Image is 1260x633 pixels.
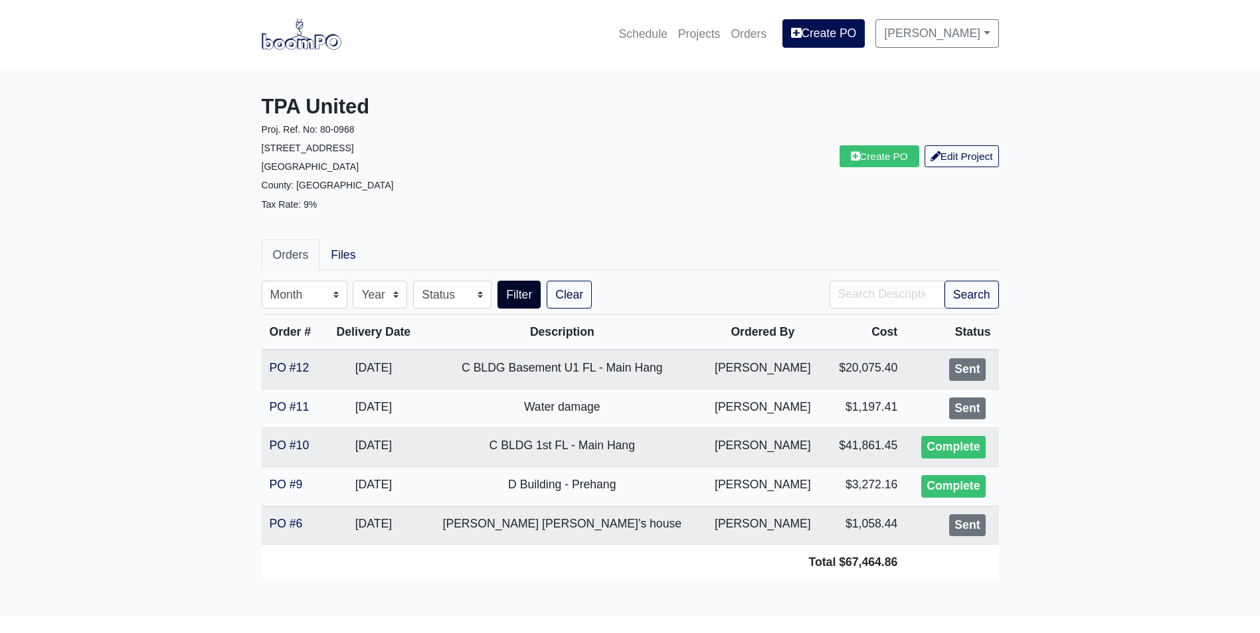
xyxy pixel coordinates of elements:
[262,199,317,210] small: Tax Rate: 9%
[270,478,303,491] a: PO #9
[945,281,999,309] button: Search
[925,145,999,167] a: Edit Project
[270,439,310,452] a: PO #10
[262,95,620,119] h3: TPA United
[324,506,422,545] td: [DATE]
[824,315,906,350] th: Cost
[840,145,919,167] a: Create PO
[422,428,701,467] td: C BLDG 1st FL - Main Hang
[701,389,824,428] td: [PERSON_NAME]
[949,514,985,537] div: Sent
[824,506,906,545] td: $1,058.44
[949,397,985,420] div: Sent
[262,161,359,172] small: [GEOGRAPHIC_DATA]
[701,315,824,350] th: Ordered By
[270,400,310,413] a: PO #11
[270,361,310,374] a: PO #12
[949,358,985,381] div: Sent
[921,475,985,498] div: Complete
[324,389,422,428] td: [DATE]
[824,350,906,389] td: $20,075.40
[613,19,672,48] a: Schedule
[824,389,906,428] td: $1,197.41
[324,466,422,506] td: [DATE]
[782,19,865,47] a: Create PO
[422,466,701,506] td: D Building - Prehang
[725,19,772,48] a: Orders
[830,281,945,309] input: Search
[262,545,906,580] td: Total $67,464.86
[824,428,906,467] td: $41,861.45
[270,517,303,530] a: PO #6
[262,315,325,350] th: Order #
[422,506,701,545] td: [PERSON_NAME] [PERSON_NAME]’s house
[905,315,998,350] th: Status
[701,506,824,545] td: [PERSON_NAME]
[673,19,726,48] a: Projects
[262,143,354,153] small: [STREET_ADDRESS]
[319,240,367,270] a: Files
[262,180,394,190] small: County: [GEOGRAPHIC_DATA]
[324,315,422,350] th: Delivery Date
[701,466,824,506] td: [PERSON_NAME]
[875,19,998,47] a: [PERSON_NAME]
[262,124,355,135] small: Proj. Ref. No: 80-0968
[422,315,701,350] th: Description
[324,350,422,389] td: [DATE]
[547,281,592,309] a: Clear
[324,428,422,467] td: [DATE]
[701,428,824,467] td: [PERSON_NAME]
[262,19,341,49] img: boomPO
[497,281,541,309] button: Filter
[824,466,906,506] td: $3,272.16
[422,350,701,389] td: C BLDG Basement U1 FL - Main Hang
[701,350,824,389] td: [PERSON_NAME]
[921,436,985,458] div: Complete
[422,389,701,428] td: Water damage
[262,240,320,270] a: Orders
